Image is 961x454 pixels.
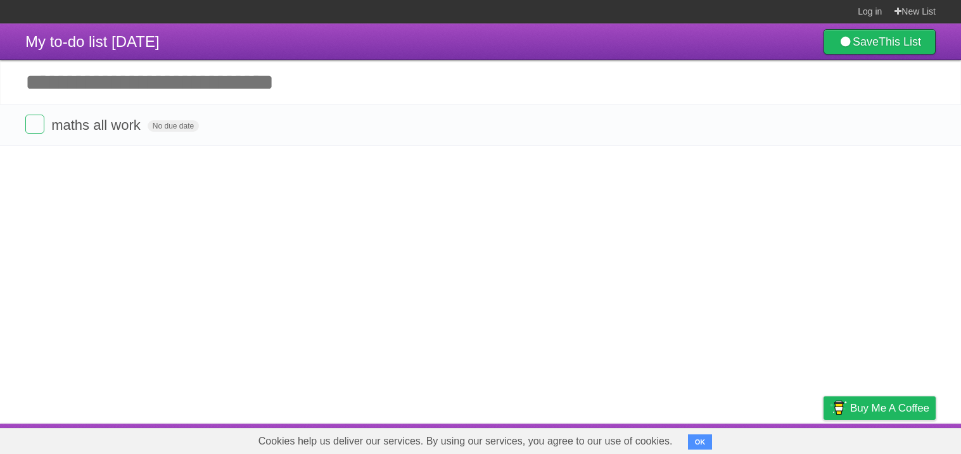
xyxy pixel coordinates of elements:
b: This List [879,35,921,48]
a: About [655,427,682,451]
span: Buy me a coffee [850,397,929,419]
a: SaveThis List [824,29,936,54]
button: OK [688,434,713,450]
a: Terms [764,427,792,451]
span: No due date [148,120,199,132]
span: maths all work [51,117,144,133]
span: My to-do list [DATE] [25,33,160,50]
a: Buy me a coffee [824,396,936,420]
a: Developers [697,427,748,451]
span: Cookies help us deliver our services. By using our services, you agree to our use of cookies. [246,429,685,454]
label: Done [25,115,44,134]
a: Privacy [807,427,840,451]
img: Buy me a coffee [830,397,847,419]
a: Suggest a feature [856,427,936,451]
